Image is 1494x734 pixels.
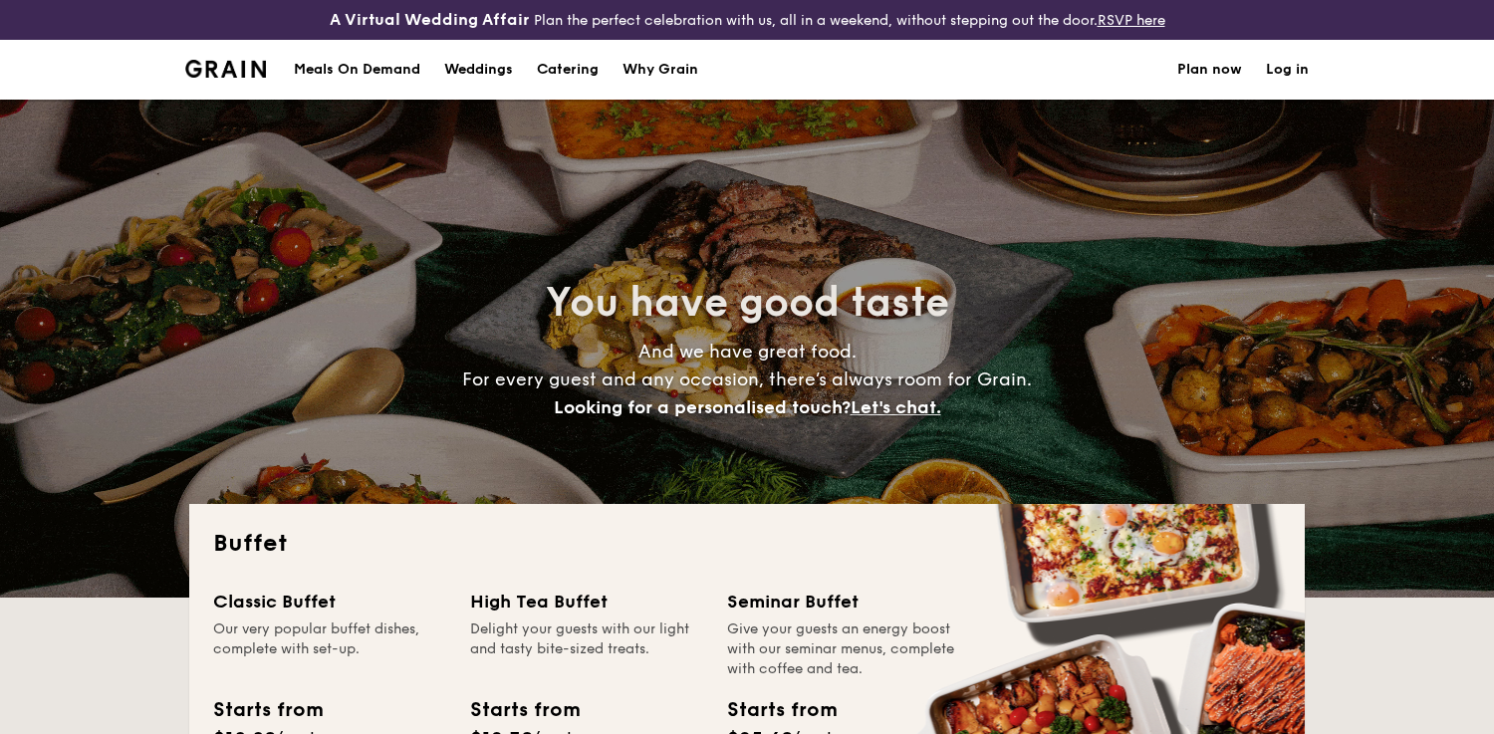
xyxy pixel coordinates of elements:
div: Weddings [444,40,513,100]
div: Plan the perfect celebration with us, all in a weekend, without stepping out the door. [249,8,1245,32]
span: And we have great food. For every guest and any occasion, there’s always room for Grain. [462,341,1032,418]
div: Meals On Demand [294,40,420,100]
a: Log in [1266,40,1309,100]
div: Starts from [727,695,836,725]
div: Seminar Buffet [727,588,960,615]
div: Delight your guests with our light and tasty bite-sized treats. [470,619,703,679]
div: Classic Buffet [213,588,446,615]
a: Catering [525,40,611,100]
a: Logotype [185,60,266,78]
div: Give your guests an energy boost with our seminar menus, complete with coffee and tea. [727,619,960,679]
img: Grain [185,60,266,78]
span: Looking for a personalised touch? [554,396,851,418]
div: Our very popular buffet dishes, complete with set-up. [213,619,446,679]
a: Weddings [432,40,525,100]
a: Meals On Demand [282,40,432,100]
h1: Catering [537,40,599,100]
a: RSVP here [1098,12,1165,29]
span: You have good taste [546,279,949,327]
a: Plan now [1177,40,1242,100]
h4: A Virtual Wedding Affair [330,8,530,32]
div: Starts from [470,695,579,725]
span: Let's chat. [851,396,941,418]
div: High Tea Buffet [470,588,703,615]
h2: Buffet [213,528,1281,560]
div: Why Grain [622,40,698,100]
div: Starts from [213,695,322,725]
a: Why Grain [611,40,710,100]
